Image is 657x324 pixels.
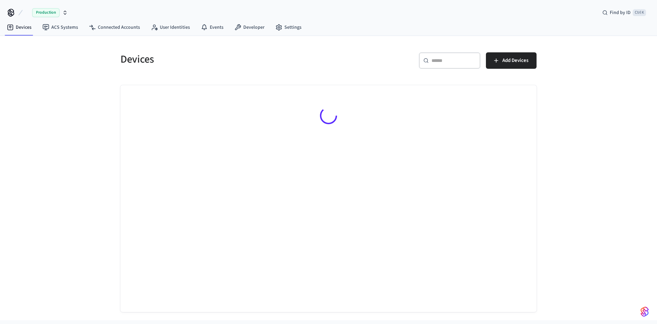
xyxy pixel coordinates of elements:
[83,21,145,34] a: Connected Accounts
[502,56,528,65] span: Add Devices
[633,9,646,16] span: Ctrl K
[145,21,195,34] a: User Identities
[229,21,270,34] a: Developer
[486,52,537,69] button: Add Devices
[270,21,307,34] a: Settings
[32,8,60,17] span: Production
[37,21,83,34] a: ACS Systems
[610,9,631,16] span: Find by ID
[641,306,649,317] img: SeamLogoGradient.69752ec5.svg
[597,7,652,19] div: Find by IDCtrl K
[120,52,324,66] h5: Devices
[195,21,229,34] a: Events
[1,21,37,34] a: Devices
